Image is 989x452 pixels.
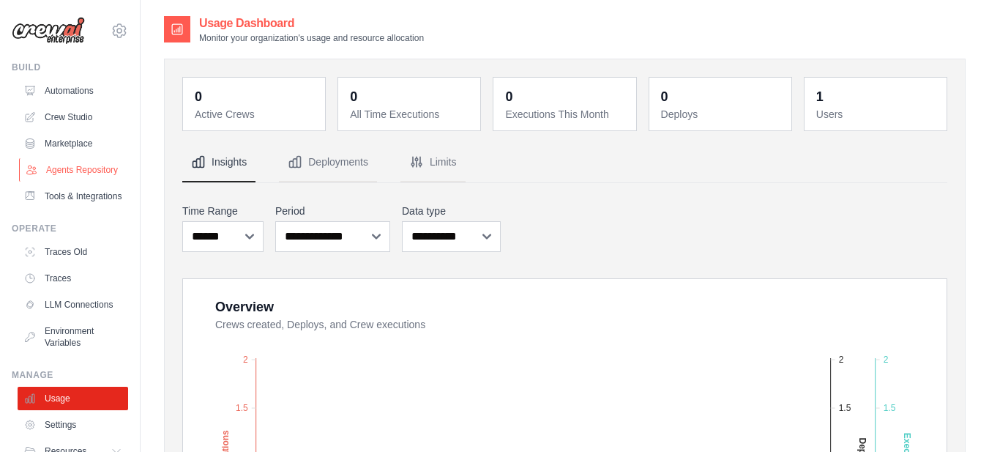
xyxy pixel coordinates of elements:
a: Usage [18,387,128,410]
label: Data type [402,204,501,218]
a: Settings [18,413,128,437]
button: Insights [182,143,255,182]
dt: Executions This Month [505,107,627,122]
tspan: 2 [839,355,844,365]
button: Limits [400,143,466,182]
dt: Deploys [661,107,783,122]
a: Environment Variables [18,319,128,355]
div: 0 [505,86,512,107]
tspan: 1.5 [884,403,896,413]
dt: Crews created, Deploys, and Crew executions [215,317,929,332]
nav: Tabs [182,143,947,182]
a: LLM Connections [18,293,128,316]
label: Period [275,204,390,218]
button: Deployments [279,143,377,182]
dt: Active Crews [195,107,316,122]
div: 0 [350,86,357,107]
a: Marketplace [18,132,128,155]
div: 1 [816,86,824,107]
div: Operate [12,223,128,234]
tspan: 2 [884,355,889,365]
div: Overview [215,297,274,317]
tspan: 1.5 [236,403,248,413]
div: 0 [661,86,668,107]
div: Build [12,62,128,73]
a: Automations [18,79,128,103]
a: Agents Repository [19,158,130,182]
a: Traces [18,267,128,290]
a: Crew Studio [18,105,128,129]
img: Logo [12,17,85,45]
label: Time Range [182,204,264,218]
dt: Users [816,107,938,122]
tspan: 2 [243,355,248,365]
a: Traces Old [18,240,128,264]
dt: All Time Executions [350,107,471,122]
div: Manage [12,369,128,381]
a: Tools & Integrations [18,185,128,208]
tspan: 1.5 [839,403,851,413]
div: 0 [195,86,202,107]
p: Monitor your organization's usage and resource allocation [199,32,424,44]
h2: Usage Dashboard [199,15,424,32]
